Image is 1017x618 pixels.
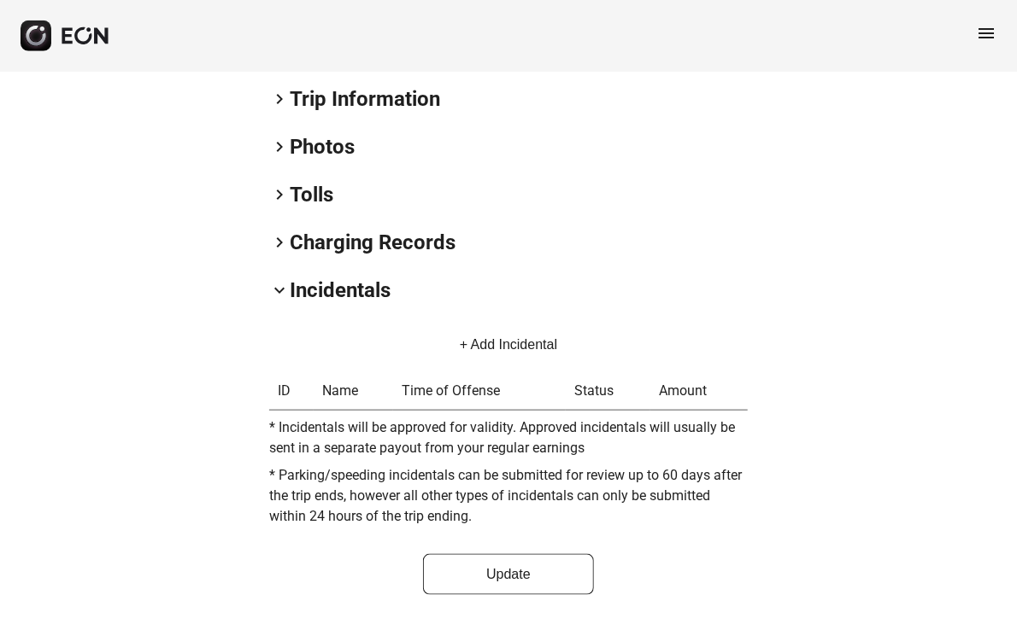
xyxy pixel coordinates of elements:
span: keyboard_arrow_right [269,232,290,253]
th: Name [314,372,393,411]
h2: Trip Information [290,85,440,113]
span: keyboard_arrow_right [269,184,290,205]
span: keyboard_arrow_right [269,137,290,157]
span: menu [976,23,996,44]
button: Update [423,554,594,595]
span: keyboard_arrow_right [269,89,290,109]
h2: Photos [290,133,355,160]
button: + Add Incidental [439,324,578,365]
h2: Incidentals [290,277,391,304]
p: * Incidentals will be approved for validity. Approved incidentals will usually be sent in a separ... [269,417,748,458]
h2: Charging Records [290,229,456,256]
th: ID [269,372,314,411]
th: Time of Offense [393,372,566,411]
p: * Parking/speeding incidentals can be submitted for review up to 60 days after the trip ends, how... [269,465,748,527]
th: Status [566,372,650,411]
h2: Tolls [290,181,333,208]
th: Amount [650,372,748,411]
span: keyboard_arrow_down [269,280,290,300]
